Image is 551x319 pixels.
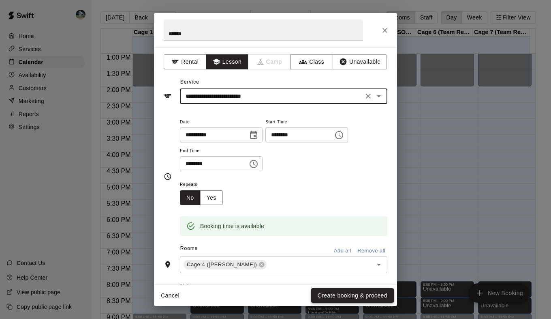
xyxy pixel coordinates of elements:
span: Date [180,117,263,128]
div: outlined button group [180,190,223,205]
button: Cancel [157,288,183,303]
span: Repeats [180,179,229,190]
div: Booking time is available [200,219,264,233]
span: Service [180,79,199,85]
span: Notes [180,280,387,293]
svg: Timing [164,172,172,181]
button: Open [373,91,384,102]
button: Choose time, selected time is 7:30 PM [331,127,347,143]
svg: Service [164,92,172,100]
button: Rental [164,54,206,69]
span: Camps can only be created in the Services page [248,54,291,69]
button: Close [378,23,392,38]
div: Cage 4 ([PERSON_NAME]) [184,260,267,269]
span: Rooms [180,246,198,251]
button: Yes [200,190,223,205]
button: Lesson [206,54,248,69]
button: Open [373,259,384,270]
span: End Time [180,146,263,157]
span: Start Time [265,117,348,128]
button: Unavailable [333,54,387,69]
button: Remove all [355,245,387,257]
button: Clear [363,91,374,102]
button: Create booking & proceed [311,288,394,303]
svg: Rooms [164,261,172,269]
button: Class [290,54,333,69]
span: Cage 4 ([PERSON_NAME]) [184,261,260,269]
button: Choose time, selected time is 8:00 PM [246,156,262,172]
button: No [180,190,201,205]
button: Add all [329,245,355,257]
button: Choose date, selected date is Aug 13, 2025 [246,127,262,143]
